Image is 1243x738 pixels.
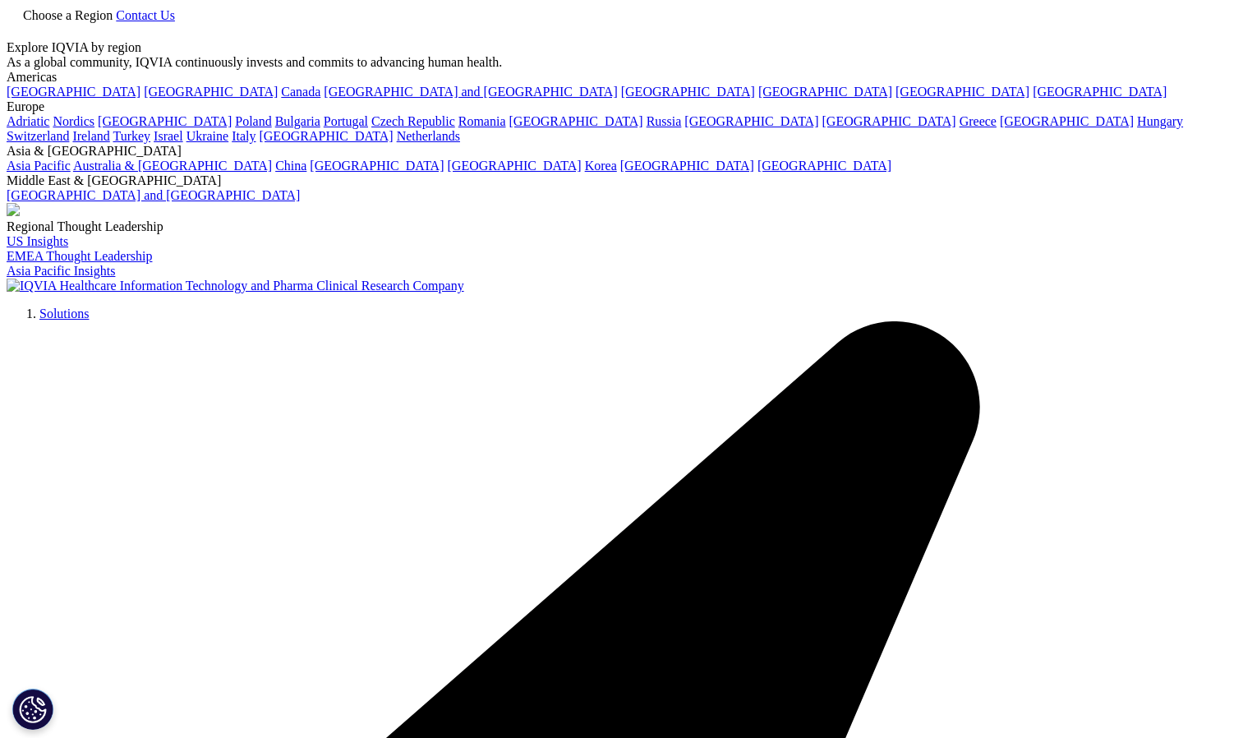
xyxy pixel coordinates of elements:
[448,159,582,173] a: [GEOGRAPHIC_DATA]
[7,173,1236,188] div: Middle East & [GEOGRAPHIC_DATA]
[960,114,997,128] a: Greece
[7,55,1236,70] div: As a global community, IQVIA continuously invests and commits to advancing human health.
[620,159,754,173] a: [GEOGRAPHIC_DATA]
[72,129,109,143] a: Ireland
[1137,114,1183,128] a: Hungary
[1033,85,1167,99] a: [GEOGRAPHIC_DATA]
[758,85,892,99] a: [GEOGRAPHIC_DATA]
[232,129,256,143] a: Italy
[458,114,506,128] a: Romania
[281,85,320,99] a: Canada
[7,249,152,263] a: EMEA Thought Leadership
[7,203,20,216] img: 2093_analyzing-data-using-big-screen-display-and-laptop.png
[1000,114,1134,128] a: [GEOGRAPHIC_DATA]
[275,159,306,173] a: China
[7,144,1236,159] div: Asia & [GEOGRAPHIC_DATA]
[647,114,682,128] a: Russia
[397,129,460,143] a: Netherlands
[585,159,617,173] a: Korea
[235,114,271,128] a: Poland
[324,85,617,99] a: [GEOGRAPHIC_DATA] and [GEOGRAPHIC_DATA]
[324,114,368,128] a: Portugal
[116,8,175,22] a: Contact Us
[7,114,49,128] a: Adriatic
[7,129,69,143] a: Switzerland
[7,279,464,293] img: IQVIA Healthcare Information Technology and Pharma Clinical Research Company
[371,114,455,128] a: Czech Republic
[53,114,94,128] a: Nordics
[7,99,1236,114] div: Europe
[822,114,956,128] a: [GEOGRAPHIC_DATA]
[73,159,272,173] a: Australia & [GEOGRAPHIC_DATA]
[154,129,183,143] a: Israel
[684,114,818,128] a: [GEOGRAPHIC_DATA]
[7,159,71,173] a: Asia Pacific
[7,219,1236,234] div: Regional Thought Leadership
[509,114,643,128] a: [GEOGRAPHIC_DATA]
[259,129,393,143] a: [GEOGRAPHIC_DATA]
[621,85,755,99] a: [GEOGRAPHIC_DATA]
[23,8,113,22] span: Choose a Region
[7,40,1236,55] div: Explore IQVIA by region
[113,129,150,143] a: Turkey
[98,114,232,128] a: [GEOGRAPHIC_DATA]
[186,129,229,143] a: Ukraine
[310,159,444,173] a: [GEOGRAPHIC_DATA]
[12,689,53,730] button: Cookies Settings
[7,234,68,248] a: US Insights
[7,70,1236,85] div: Americas
[39,307,89,321] a: Solutions
[275,114,320,128] a: Bulgaria
[7,85,140,99] a: [GEOGRAPHIC_DATA]
[7,264,115,278] a: Asia Pacific Insights
[144,85,278,99] a: [GEOGRAPHIC_DATA]
[7,188,300,202] a: [GEOGRAPHIC_DATA] and [GEOGRAPHIC_DATA]
[757,159,891,173] a: [GEOGRAPHIC_DATA]
[895,85,1029,99] a: [GEOGRAPHIC_DATA]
